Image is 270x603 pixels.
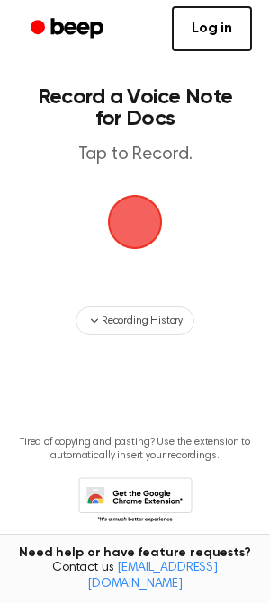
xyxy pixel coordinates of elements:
button: Recording History [76,306,194,335]
h1: Record a Voice Note for Docs [32,86,238,129]
a: Log in [172,6,252,51]
a: Beep [18,12,120,47]
span: Recording History [102,313,183,329]
img: Beep Logo [108,195,162,249]
p: Tired of copying and pasting? Use the extension to automatically insert your recordings. [14,436,256,463]
a: [EMAIL_ADDRESS][DOMAIN_NAME] [87,562,218,590]
span: Contact us [11,561,259,592]
p: Tap to Record. [32,144,238,166]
